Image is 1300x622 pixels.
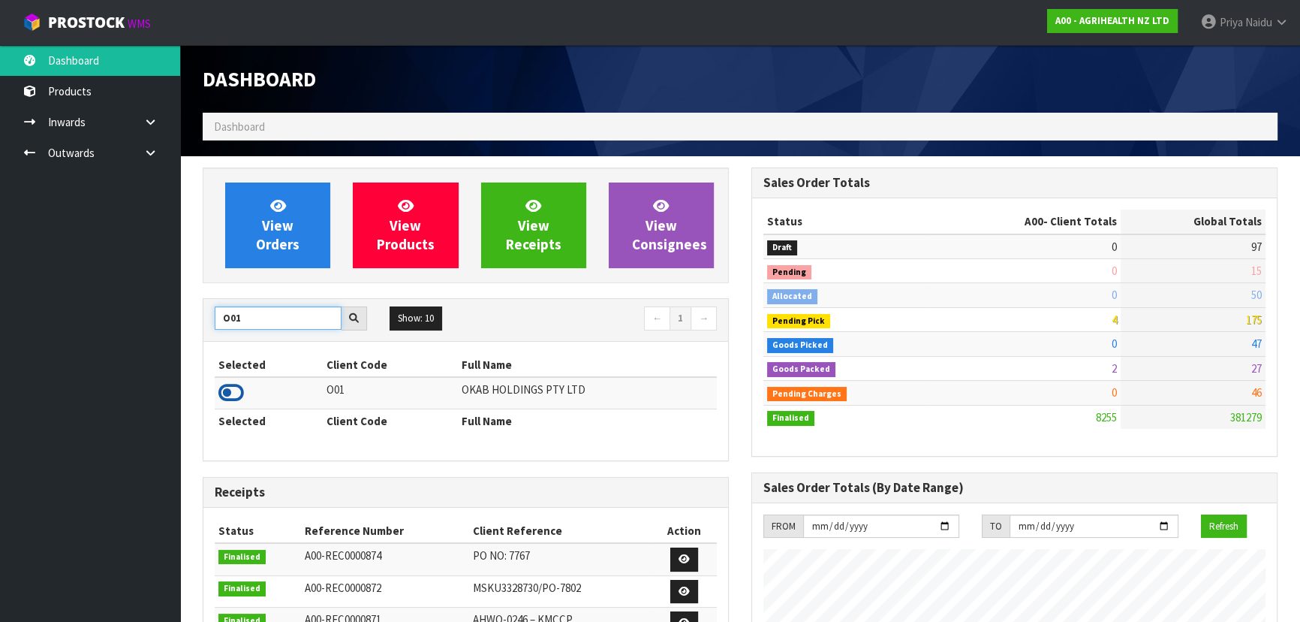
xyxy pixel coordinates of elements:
th: Full Name [458,409,717,433]
span: Naidu [1245,15,1272,29]
span: 47 [1251,337,1262,351]
img: cube-alt.png [23,13,41,32]
span: A00 [1025,214,1043,228]
th: Reference Number [301,519,469,543]
span: Finalised [767,411,814,426]
span: A00-REC0000872 [305,581,381,595]
th: Global Totals [1121,210,1265,234]
span: Dashboard [203,66,316,92]
th: Full Name [458,353,717,377]
a: → [691,306,717,331]
th: Selected [215,353,323,377]
div: TO [982,515,1010,539]
td: OKAB HOLDINGS PTY LTD [458,377,717,409]
a: 1 [670,306,691,331]
span: 175 [1246,313,1262,327]
small: WMS [128,17,151,31]
th: - Client Totals [929,210,1121,234]
button: Show: 10 [390,306,442,331]
span: Goods Packed [767,362,835,377]
nav: Page navigation [477,306,718,333]
th: Action [652,519,717,543]
span: 46 [1251,385,1262,400]
a: ViewConsignees [609,183,714,268]
span: View Receipts [506,197,561,253]
span: 8255 [1096,410,1117,424]
h3: Receipts [215,485,717,500]
span: 2 [1112,361,1117,376]
span: 97 [1251,240,1262,254]
span: Draft [767,240,797,255]
button: Refresh [1201,515,1247,539]
span: Finalised [218,550,266,565]
span: ProStock [48,13,125,32]
span: Pending Charges [767,387,847,402]
span: 0 [1112,385,1117,400]
span: 4 [1112,313,1117,327]
span: MSKU3328730/PO-7802 [473,581,581,595]
h3: Sales Order Totals (By Date Range) [763,481,1265,495]
span: PO NO: 7767 [473,548,530,563]
span: Pending [767,265,811,280]
th: Selected [215,409,323,433]
a: A00 - AGRIHEALTH NZ LTD [1047,9,1178,33]
a: ViewProducts [353,183,458,268]
span: 27 [1251,361,1262,376]
h3: Sales Order Totals [763,176,1265,190]
a: ← [644,306,670,331]
a: ViewReceipts [481,183,586,268]
span: Dashboard [214,119,265,134]
span: View Orders [256,197,299,253]
span: Allocated [767,289,817,304]
span: A00-REC0000874 [305,548,381,563]
th: Client Reference [469,519,652,543]
td: O01 [323,377,458,409]
span: 0 [1112,337,1117,351]
th: Status [763,210,929,234]
a: ViewOrders [225,183,330,268]
th: Client Code [323,409,458,433]
span: Goods Picked [767,338,833,353]
span: Finalised [218,581,266,596]
th: Client Code [323,353,458,377]
strong: A00 - AGRIHEALTH NZ LTD [1055,14,1169,27]
span: 50 [1251,288,1262,302]
span: View Consignees [632,197,707,253]
span: 381279 [1230,410,1262,424]
span: 0 [1112,240,1117,254]
th: Status [215,519,301,543]
span: View Products [377,197,435,253]
span: 0 [1112,264,1117,278]
span: 15 [1251,264,1262,278]
input: Search clients [215,306,342,330]
span: Priya [1220,15,1243,29]
div: FROM [763,515,803,539]
span: Pending Pick [767,314,830,329]
span: 0 [1112,288,1117,302]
